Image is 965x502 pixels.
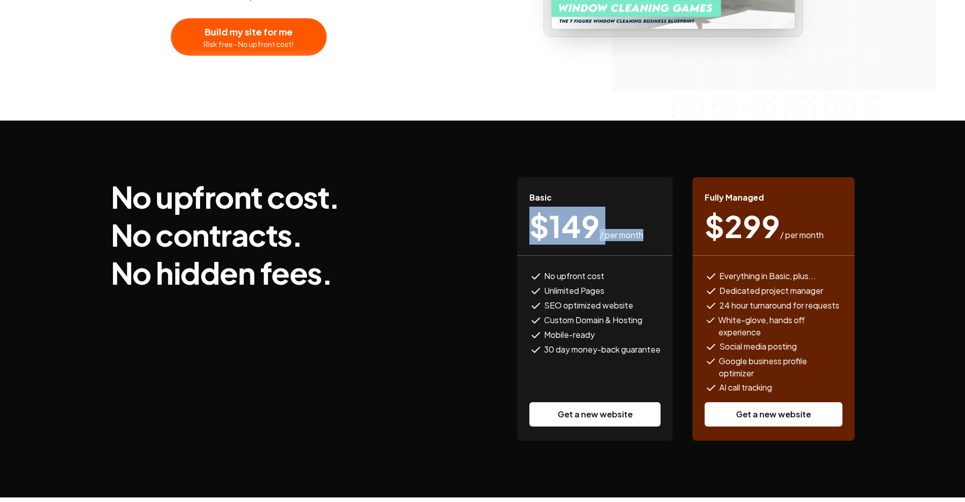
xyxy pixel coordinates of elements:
[600,229,643,241] span: / per month
[719,270,816,283] span: Everything in Basic, plus...
[719,285,823,297] span: Dedicated project manager
[529,211,600,241] span: $ 149
[719,381,772,394] span: AI call tracking
[719,299,839,312] span: 24 hour turnaround for requests
[111,177,340,291] h3: No upfront cost. No contracts. No hidden fees.
[544,285,604,297] span: Unlimited Pages
[529,402,661,427] a: Get a new website
[705,191,764,204] span: Fully Managed
[705,402,842,427] a: Get a new website
[544,343,661,356] span: 30 day money-back guarantee
[705,211,780,241] span: $ 299
[719,340,797,353] span: Social media posting
[544,270,604,283] span: No upfront cost
[780,229,824,241] span: / per month
[718,314,842,338] span: White-glove, hands off experience
[544,299,633,312] span: SEO optimized website
[529,191,552,204] span: Basic
[171,18,327,56] button: Build my site for meRisk free - No upfront cost!
[719,355,842,379] span: Google business profile optimizer
[544,314,642,327] span: Custom Domain & Hosting
[544,329,595,341] span: Mobile-ready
